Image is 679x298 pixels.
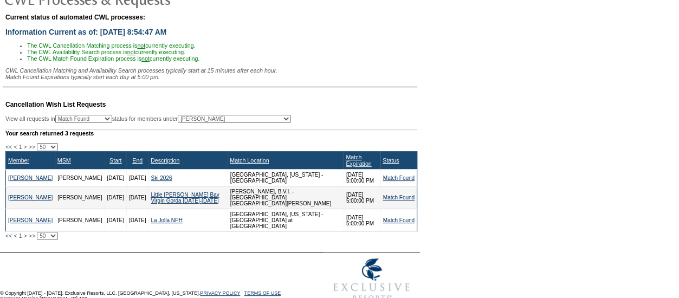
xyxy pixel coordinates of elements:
span: > [24,144,27,150]
u: not [127,49,135,55]
span: 1 [19,232,22,239]
a: TERMS OF USE [244,290,281,296]
td: [PERSON_NAME] [55,170,105,186]
a: Match Location [230,157,269,164]
td: [DATE] 5:00:00 PM [344,209,380,232]
td: [PERSON_NAME] [55,186,105,209]
u: not [141,55,150,62]
a: Status [383,157,399,164]
td: [DATE] [105,186,126,209]
td: [DATE] 5:00:00 PM [344,170,380,186]
span: Current status of automated CWL processes: [5,14,145,21]
a: Match Found [383,175,415,181]
td: [DATE] [105,170,126,186]
span: > [24,232,27,239]
span: The CWL Availability Search process is currently executing. [27,49,185,55]
a: La Jolla NPH [151,217,182,223]
span: << [5,232,12,239]
a: End [132,157,143,164]
a: [PERSON_NAME] [8,175,53,181]
a: Match Expiration [346,154,371,167]
td: [DATE] [126,170,148,186]
span: << [5,144,12,150]
td: [GEOGRAPHIC_DATA], [US_STATE] - [GEOGRAPHIC_DATA] at [GEOGRAPHIC_DATA] [228,209,344,232]
a: Ski 2026 [151,175,172,181]
td: [PERSON_NAME], B.V.I. - [GEOGRAPHIC_DATA] [GEOGRAPHIC_DATA][PERSON_NAME] [228,186,344,209]
u: not [137,42,145,49]
div: View all requests in status for members under [5,115,291,123]
td: [DATE] [126,186,148,209]
a: Match Found [383,195,415,200]
a: Little [PERSON_NAME] Bay Virgin Gorda [DATE]-[DATE] [151,192,219,204]
a: MSM [57,157,71,164]
span: < [14,232,17,239]
span: >> [29,232,35,239]
td: [GEOGRAPHIC_DATA], [US_STATE] - [GEOGRAPHIC_DATA] [228,170,344,186]
div: Your search returned 3 requests [5,129,417,137]
span: The CWL Match Found Expiration process is currently executing. [27,55,199,62]
span: 1 [19,144,22,150]
span: >> [29,144,35,150]
span: < [14,144,17,150]
td: [DATE] [105,209,126,232]
a: [PERSON_NAME] [8,217,53,223]
a: Start [109,157,122,164]
span: Information Current as of: [DATE] 8:54:47 AM [5,28,166,36]
a: PRIVACY POLICY [200,290,240,296]
td: [DATE] 5:00:00 PM [344,186,380,209]
td: [PERSON_NAME] [55,209,105,232]
a: Match Found [383,217,415,223]
span: Cancellation Wish List Requests [5,101,106,108]
a: Member [8,157,29,164]
a: Description [151,157,179,164]
span: The CWL Cancellation Matching process is currently executing. [27,42,196,49]
td: [DATE] [126,209,148,232]
div: CWL Cancellation Matching and Availability Search processes typically start at 15 minutes after e... [5,67,417,80]
a: [PERSON_NAME] [8,195,53,200]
